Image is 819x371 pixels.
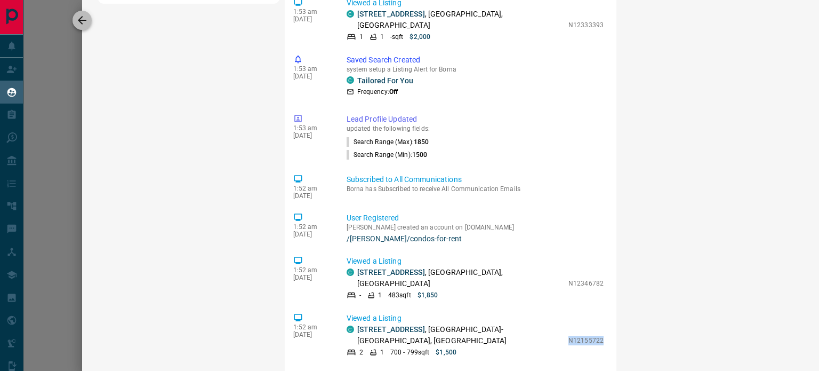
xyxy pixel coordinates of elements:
a: [STREET_ADDRESS] [357,10,425,18]
p: , [GEOGRAPHIC_DATA], [GEOGRAPHIC_DATA] [357,9,563,31]
p: Subscribed to All Communications [347,174,604,185]
p: 483 sqft [388,290,411,300]
p: [DATE] [293,192,331,200]
p: [DATE] [293,15,331,23]
div: condos.ca [347,269,354,276]
p: - sqft [390,32,404,42]
div: condos.ca [347,10,354,18]
p: [DATE] [293,274,331,281]
p: 1:52 am [293,185,331,192]
span: 1500 [412,151,427,159]
p: 1:53 am [293,124,331,132]
a: /[PERSON_NAME]/condos-for-rent [347,234,604,243]
p: [DATE] [293,331,331,338]
p: 1 [380,348,384,357]
p: 1:53 am [293,65,331,73]
p: Search Range (Max) : [347,137,429,147]
p: , [GEOGRAPHIC_DATA], [GEOGRAPHIC_DATA] [357,267,563,289]
p: 1 [378,290,382,300]
strong: Off [389,88,398,96]
p: [DATE] [293,73,331,80]
a: [STREET_ADDRESS] [357,268,425,277]
p: Lead Profile Updated [347,114,604,125]
p: N12333393 [568,20,604,30]
p: [DATE] [293,132,331,139]
p: Saved Search Created [347,54,604,66]
p: 1:52 am [293,266,331,274]
p: 1 [380,32,384,42]
p: N12155722 [568,336,604,345]
p: updated the following fields: [347,125,604,132]
p: User Registered [347,212,604,224]
p: N12346782 [568,279,604,288]
p: 1:53 am [293,8,331,15]
p: 1 [359,32,363,42]
p: 2 [359,348,363,357]
p: , [GEOGRAPHIC_DATA]-[GEOGRAPHIC_DATA], [GEOGRAPHIC_DATA] [357,324,563,346]
p: $1,500 [436,348,456,357]
p: Search Range (Min) : [347,150,428,160]
p: 1:52 am [293,323,331,331]
p: system setup a Listing Alert for Borna [347,66,604,73]
a: Tailored For You [357,76,413,85]
p: Viewed a Listing [347,256,604,267]
p: 700 - 799 sqft [390,348,429,357]
p: Viewed a Listing [347,313,604,324]
a: [STREET_ADDRESS] [357,325,425,334]
p: $2,000 [409,32,430,42]
p: $1,850 [417,290,438,300]
p: - [359,290,361,300]
p: Frequency: [357,87,398,97]
div: condos.ca [347,76,354,84]
span: 1850 [414,138,429,146]
p: 1:52 am [293,223,331,231]
p: [PERSON_NAME] created an account on [DOMAIN_NAME] [347,224,604,231]
p: [DATE] [293,231,331,238]
div: condos.ca [347,326,354,333]
p: Borna has Subscribed to receive All Communication Emails [347,185,604,193]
